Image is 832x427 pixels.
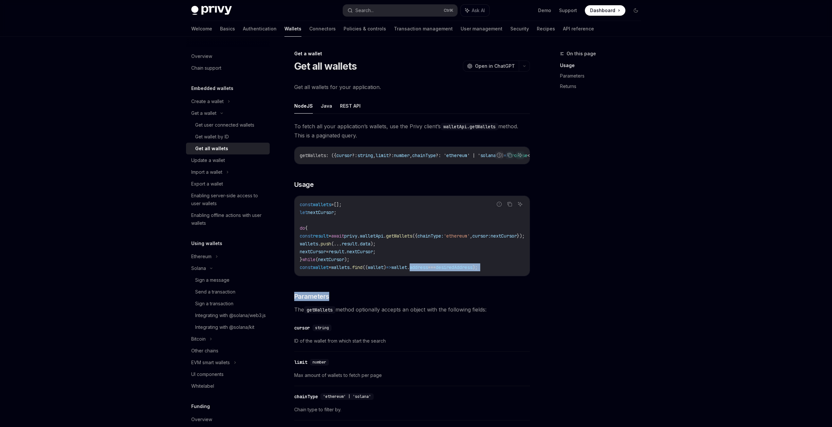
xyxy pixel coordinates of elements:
button: Java [321,98,332,114]
span: nextCursor [347,249,373,255]
span: nextCursor [491,233,517,239]
span: wallet [391,264,407,270]
span: getWallets [386,233,412,239]
span: ({ [412,233,417,239]
div: Sign a transaction [195,300,233,308]
button: Toggle dark mode [631,5,641,16]
span: = [329,264,331,270]
button: Ask AI [461,5,489,16]
span: Max amount of wallets to fetch per page [294,371,530,379]
div: Ethereum [191,253,212,260]
span: ); [370,241,376,247]
a: UI components [186,368,270,380]
span: . [318,241,321,247]
div: Update a wallet [191,156,225,164]
span: 'ethereum' [444,233,470,239]
h5: Using wallets [191,240,222,247]
span: 'ethereum' | 'solana' [323,394,371,399]
a: Security [510,21,529,37]
span: string [357,152,373,158]
a: Get wallet by ID [186,131,270,143]
a: Policies & controls [344,21,386,37]
div: Import a wallet [191,168,222,176]
span: = [329,233,331,239]
span: . [407,264,410,270]
a: User management [461,21,502,37]
span: ... [334,241,342,247]
button: Copy the contents from the code block [505,200,514,208]
span: while [302,257,315,262]
a: Dashboard [585,5,625,16]
div: Export a wallet [191,180,223,188]
div: Integrating with @solana/web3.js [195,311,266,319]
span: Ask AI [472,7,485,14]
span: Open in ChatGPT [475,63,515,69]
span: The method optionally accepts an object with the following fields: [294,305,530,314]
span: number [313,360,326,365]
code: getWallets [304,306,335,313]
span: : ({ [326,152,336,158]
span: walletApi [360,233,383,239]
div: Enabling offline actions with user wallets [191,211,266,227]
button: Report incorrect code [495,151,503,159]
div: Enabling server-side access to user wallets [191,192,266,207]
span: . [357,241,360,247]
a: Enabling offline actions with user wallets [186,209,270,229]
span: Dashboard [590,7,615,14]
a: Basics [220,21,235,37]
span: }); [517,233,525,239]
span: number [394,152,410,158]
span: ?: [352,152,357,158]
a: Parameters [560,71,646,81]
span: cursor: [472,233,491,239]
a: Wallets [284,21,301,37]
span: ( [315,257,318,262]
a: Update a wallet [186,154,270,166]
a: Integrating with @solana/kit [186,321,270,333]
span: nextCursor [318,257,344,262]
span: . [349,264,352,270]
a: Export a wallet [186,178,270,190]
div: Search... [355,7,374,14]
a: Get user connected wallets [186,119,270,131]
button: Copy the contents from the code block [505,151,514,159]
span: result [342,241,357,247]
a: Enabling server-side access to user wallets [186,190,270,209]
button: Ask AI [516,151,524,159]
span: let [300,209,308,215]
span: ); [472,264,478,270]
span: Get all wallets for your application. [294,82,530,92]
button: Open in ChatGPT [463,61,519,72]
div: Other chains [191,347,218,355]
img: dark logo [191,6,232,15]
span: = [331,202,334,207]
span: On this page [567,50,596,58]
a: Overview [186,50,270,62]
span: nextCursor [300,249,326,255]
a: Overview [186,414,270,425]
span: => [386,264,391,270]
span: const [300,202,313,207]
span: (( [363,264,368,270]
button: REST API [340,98,361,114]
button: Ask AI [516,200,524,208]
div: Get a wallet [191,109,216,117]
span: , [470,233,472,239]
div: Bitcoin [191,335,206,343]
span: ID of the wallet from which start the search [294,337,530,345]
span: []; [334,202,342,207]
span: string [315,325,329,330]
span: find [352,264,363,270]
span: ethereum [446,152,467,158]
span: data [360,241,370,247]
div: Get a wallet [294,50,530,57]
span: Usage [294,180,314,189]
span: wallet [313,264,329,270]
div: Send a transaction [195,288,235,296]
div: Overview [191,416,212,423]
span: desiredAddress [436,264,472,270]
span: Parameters [294,292,329,301]
a: Sign a message [186,274,270,286]
div: Get wallet by ID [195,133,229,141]
span: push [321,241,331,247]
